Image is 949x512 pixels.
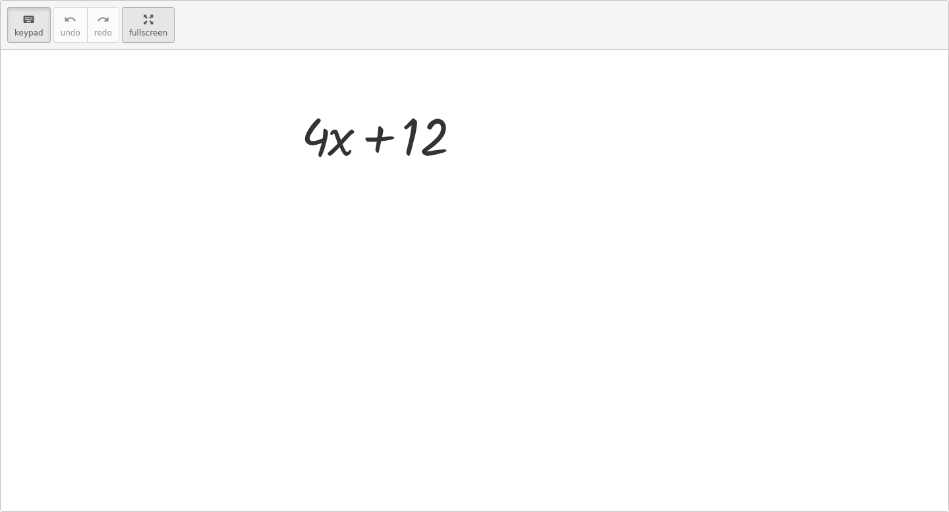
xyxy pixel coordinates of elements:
span: fullscreen [129,28,167,38]
button: redoredo [87,7,119,43]
span: redo [94,28,112,38]
i: undo [64,12,76,28]
span: undo [61,28,80,38]
span: keypad [14,28,43,38]
button: undoundo [53,7,88,43]
i: redo [97,12,109,28]
i: keyboard [22,12,35,28]
button: keyboardkeypad [7,7,51,43]
button: fullscreen [122,7,175,43]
